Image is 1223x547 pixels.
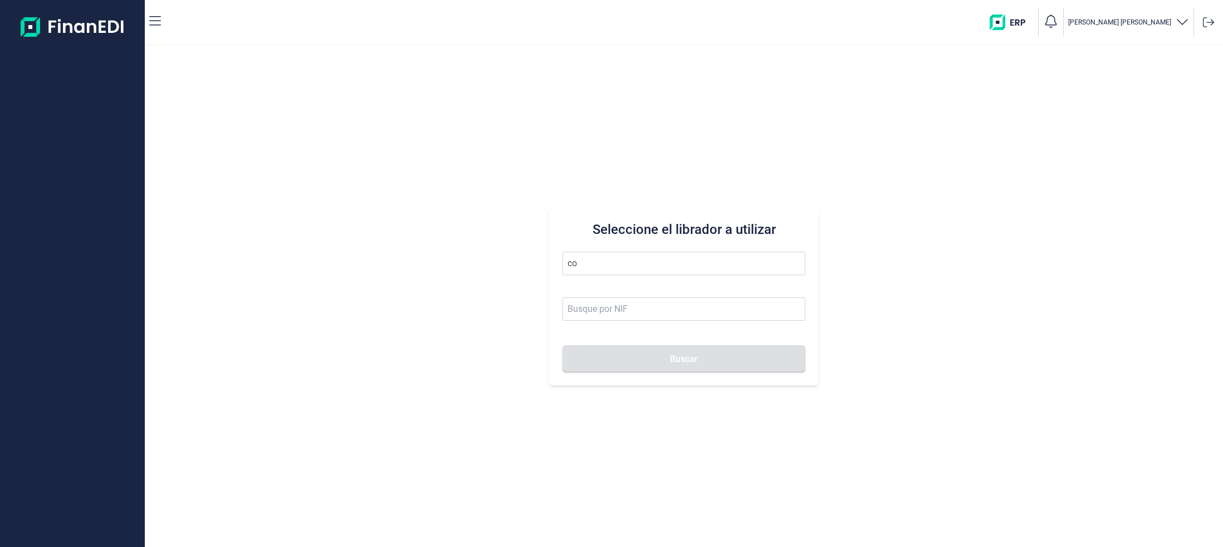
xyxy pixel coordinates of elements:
input: Seleccione la razón social [562,252,805,275]
button: Buscar [562,345,805,372]
button: [PERSON_NAME] [PERSON_NAME] [1068,14,1189,31]
input: Busque por NIF [562,297,805,321]
p: [PERSON_NAME] [PERSON_NAME] [1068,18,1171,27]
img: erp [990,14,1034,30]
h3: Seleccione el librador a utilizar [562,221,805,238]
img: Logo de aplicación [21,9,125,45]
span: Buscar [670,355,698,363]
